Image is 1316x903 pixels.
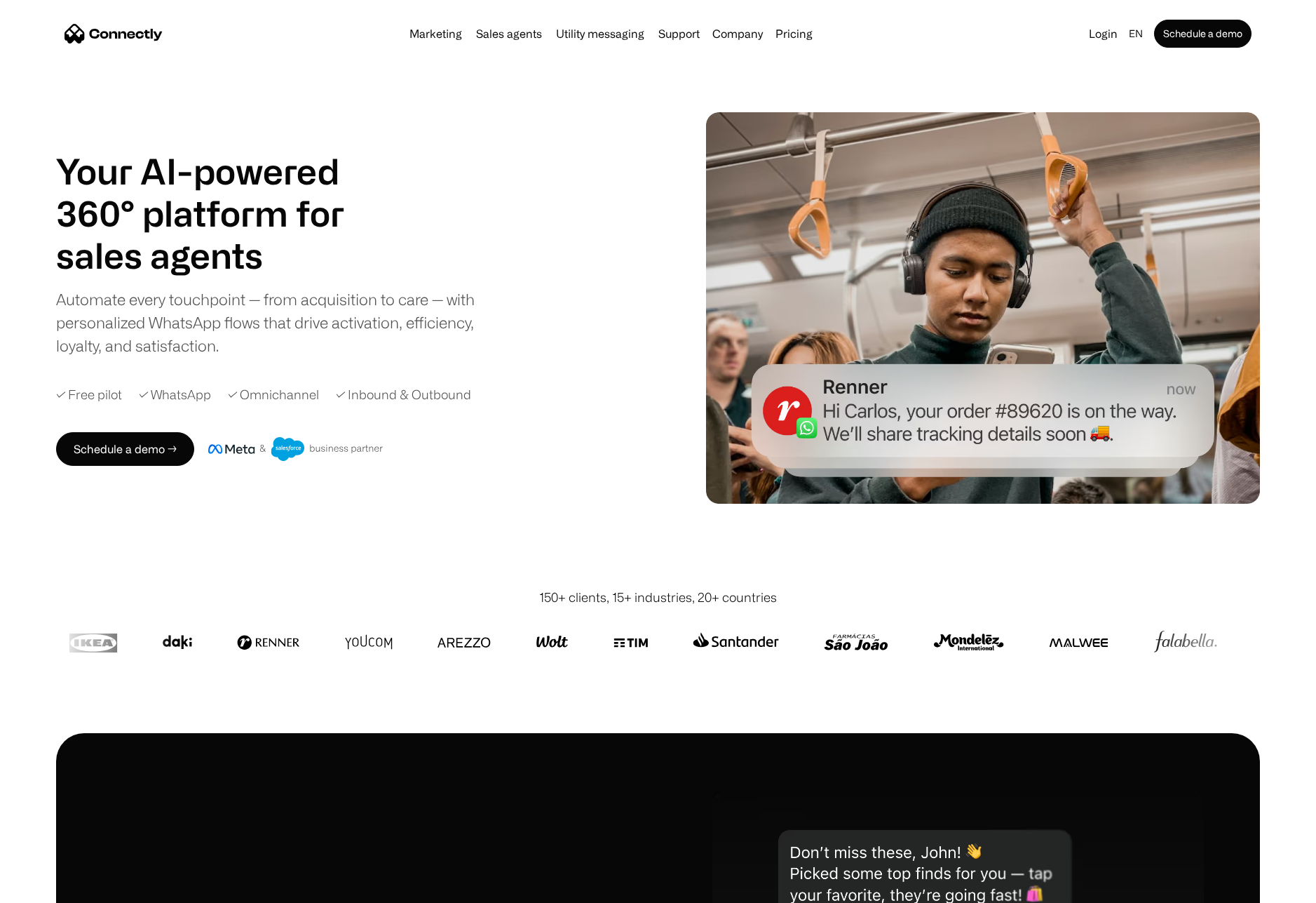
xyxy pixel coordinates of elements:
a: home [65,23,163,44]
a: Support [653,28,705,39]
a: Schedule a demo [1154,20,1251,48]
img: Meta and Salesforce business partner badge. [208,437,384,461]
div: carousel [56,234,379,276]
div: 1 of 4 [56,234,379,276]
a: Utility messaging [550,28,650,39]
h1: sales agents [56,234,379,276]
div: Automate every touchpoint — from acquisition to care — with personalized WhatsApp flows that driv... [56,288,498,357]
div: ✓ Omnichannel [228,385,319,404]
a: Sales agents [470,28,548,39]
a: Schedule a demo → [56,432,194,466]
div: Company [712,24,763,44]
a: Pricing [770,28,818,39]
aside: Language selected: English [14,877,84,898]
div: 150+ clients, 15+ industries, 20+ countries [539,588,777,607]
ul: Language list [28,878,84,898]
a: Marketing [404,28,468,39]
div: Company [708,24,767,44]
div: ✓ Inbound & Outbound [336,385,471,404]
div: ✓ WhatsApp [139,385,211,404]
div: en [1123,24,1151,44]
a: Login [1083,24,1123,44]
div: en [1129,24,1143,44]
h1: Your AI-powered 360° platform for [56,150,379,234]
div: ✓ Free pilot [56,385,122,404]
